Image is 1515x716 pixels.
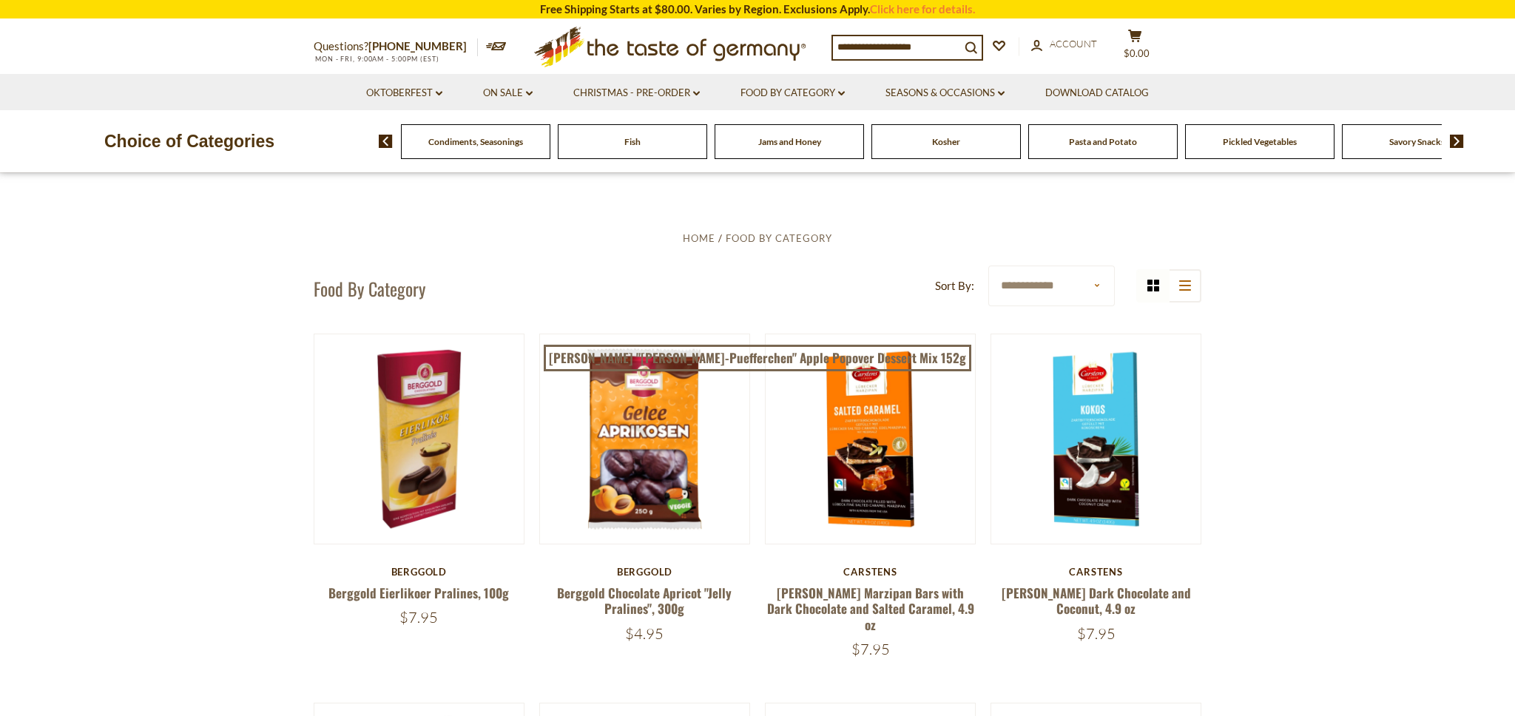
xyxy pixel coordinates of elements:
div: Berggold [314,566,524,578]
a: Food By Category [726,232,832,244]
div: Berggold [539,566,750,578]
a: On Sale [483,85,533,101]
a: Berggold Chocolate Apricot "Jelly Pralines", 300g [557,584,732,618]
img: Berggold Eierlikoer Pralines, 100g [314,334,524,544]
span: Account [1050,38,1097,50]
a: Savory Snacks [1389,136,1445,147]
span: $7.95 [851,640,890,658]
a: Berggold Eierlikoer Pralines, 100g [328,584,509,602]
span: $0.00 [1124,47,1150,59]
a: Home [683,232,715,244]
div: Carstens [991,566,1201,578]
label: Sort By: [935,277,974,295]
a: [PERSON_NAME] Dark Chocolate and Coconut, 4.9 oz [1002,584,1191,618]
a: Click here for details. [870,2,975,16]
img: Carstens Luebecker Dark Chocolate and Coconut, 4.9 oz [991,334,1201,544]
button: $0.00 [1113,29,1157,66]
span: $7.95 [399,608,438,626]
img: next arrow [1450,135,1464,148]
img: previous arrow [379,135,393,148]
span: $7.95 [1077,624,1116,643]
a: Kosher [932,136,960,147]
a: Jams and Honey [758,136,821,147]
a: Account [1031,36,1097,53]
a: Condiments, Seasonings [428,136,523,147]
a: [PERSON_NAME] "[PERSON_NAME]-Puefferchen" Apple Popover Dessert Mix 152g [544,345,972,371]
a: Food By Category [740,85,845,101]
span: $4.95 [625,624,664,643]
a: Download Catalog [1045,85,1149,101]
p: Questions? [314,37,478,56]
a: [PHONE_NUMBER] [368,39,467,53]
a: Oktoberfest [366,85,442,101]
a: [PERSON_NAME] Marzipan Bars with Dark Chocolate and Salted Caramel, 4.9 oz [767,584,974,634]
a: Fish [624,136,641,147]
span: MON - FRI, 9:00AM - 5:00PM (EST) [314,55,439,63]
div: Carstens [765,566,976,578]
img: Carstens Luebecker Marzipan Bars with Dark Chocolate and Salted Caramel, 4.9 oz [766,334,975,544]
a: Christmas - PRE-ORDER [573,85,700,101]
img: Berggold Chocolate Apricot "Jelly Pralines", 300g [540,334,749,544]
a: Seasons & Occasions [885,85,1005,101]
a: Pickled Vegetables [1223,136,1297,147]
h1: Food By Category [314,277,425,300]
a: Pasta and Potato [1069,136,1137,147]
